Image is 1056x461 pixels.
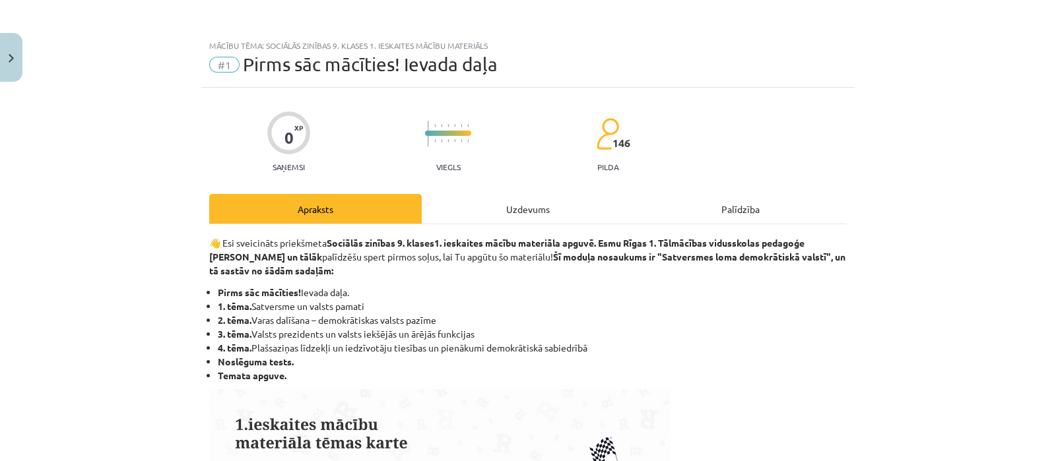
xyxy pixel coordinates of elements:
[218,369,286,381] b: Temata apguve.
[422,194,634,224] div: Uzdevums
[461,139,462,142] img: icon-short-line-57e1e144782c952c97e751825c79c345078a6d821885a25fce030b3d8c18986b.svg
[447,124,449,127] img: icon-short-line-57e1e144782c952c97e751825c79c345078a6d821885a25fce030b3d8c18986b.svg
[436,162,461,171] p: Viegls
[218,286,847,299] li: Ievada daļa.
[218,313,847,327] li: Varas dalīšana – demokrātiskas valsts pazīme
[434,139,436,142] img: icon-short-line-57e1e144782c952c97e751825c79c345078a6d821885a25fce030b3d8c18986b.svg
[447,139,449,142] img: icon-short-line-57e1e144782c952c97e751825c79c345078a6d821885a25fce030b3d8c18986b.svg
[9,54,14,63] img: icon-close-lesson-0947bae3869378f0d4975bcd49f059093ad1ed9edebbc8119c70593378902aed.svg
[209,237,805,262] strong: 1. ieskaites mācību materiāla apguvē. Esmu Rīgas 1. Tālmācības vidusskolas pedagoģe [PERSON_NAME]...
[434,124,436,127] img: icon-short-line-57e1e144782c952c97e751825c79c345078a6d821885a25fce030b3d8c18986b.svg
[454,139,455,142] img: icon-short-line-57e1e144782c952c97e751825c79c345078a6d821885a25fce030b3d8c18986b.svg
[428,121,429,146] img: icon-long-line-d9ea69661e0d244f92f715978eff75569469978d946b2353a9bb055b3ed8787d.svg
[218,328,251,340] b: 3. tēma.
[218,314,251,326] b: 2. tēma.
[218,300,251,312] b: 1. tēma.
[218,341,847,355] li: Plašsaziņas līdzekļi un iedzīvotāju tiesības un pienākumi demokrātiskā sabiedrībā
[467,139,469,142] img: icon-short-line-57e1e144782c952c97e751825c79c345078a6d821885a25fce030b3d8c18986b.svg
[218,355,294,367] b: Noslēguma tests.
[284,129,294,147] div: 0
[461,124,462,127] img: icon-short-line-57e1e144782c952c97e751825c79c345078a6d821885a25fce030b3d8c18986b.svg
[634,194,847,224] div: Palīdzība
[467,124,469,127] img: icon-short-line-57e1e144782c952c97e751825c79c345078a6d821885a25fce030b3d8c18986b.svg
[596,117,619,150] img: students-c634bb4e5e11cddfef0936a35e636f08e4e9abd3cc4e673bd6f9a4125e45ecb1.svg
[243,53,498,75] span: Pirms sāc mācīties! Ievada daļa
[294,124,303,131] span: XP
[441,124,442,127] img: icon-short-line-57e1e144782c952c97e751825c79c345078a6d821885a25fce030b3d8c18986b.svg
[209,236,847,278] p: 👋 Esi sveicināts priekšmeta palīdzēšu spert pirmos soļus, lai Tu apgūtu šo materiālu!
[218,327,847,341] li: Valsts prezidents un valsts iekšējās un ārējās funkcijas
[209,41,847,50] div: Mācību tēma: Sociālās zinības 9. klases 1. ieskaites mācību materiāls
[218,299,847,313] li: Satversme un valsts pamati
[267,162,310,171] p: Saņemsi
[209,194,422,224] div: Apraksts
[209,57,240,73] span: #1
[441,139,442,142] img: icon-short-line-57e1e144782c952c97e751825c79c345078a6d821885a25fce030b3d8c18986b.svg
[454,124,455,127] img: icon-short-line-57e1e144782c952c97e751825c79c345078a6d821885a25fce030b3d8c18986b.svg
[612,137,630,149] span: 146
[597,162,618,171] p: pilda
[327,237,434,249] strong: Sociālās zinības 9. klases
[218,286,301,298] b: Pirms sāc mācīties!
[218,342,251,353] strong: 4. tēma.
